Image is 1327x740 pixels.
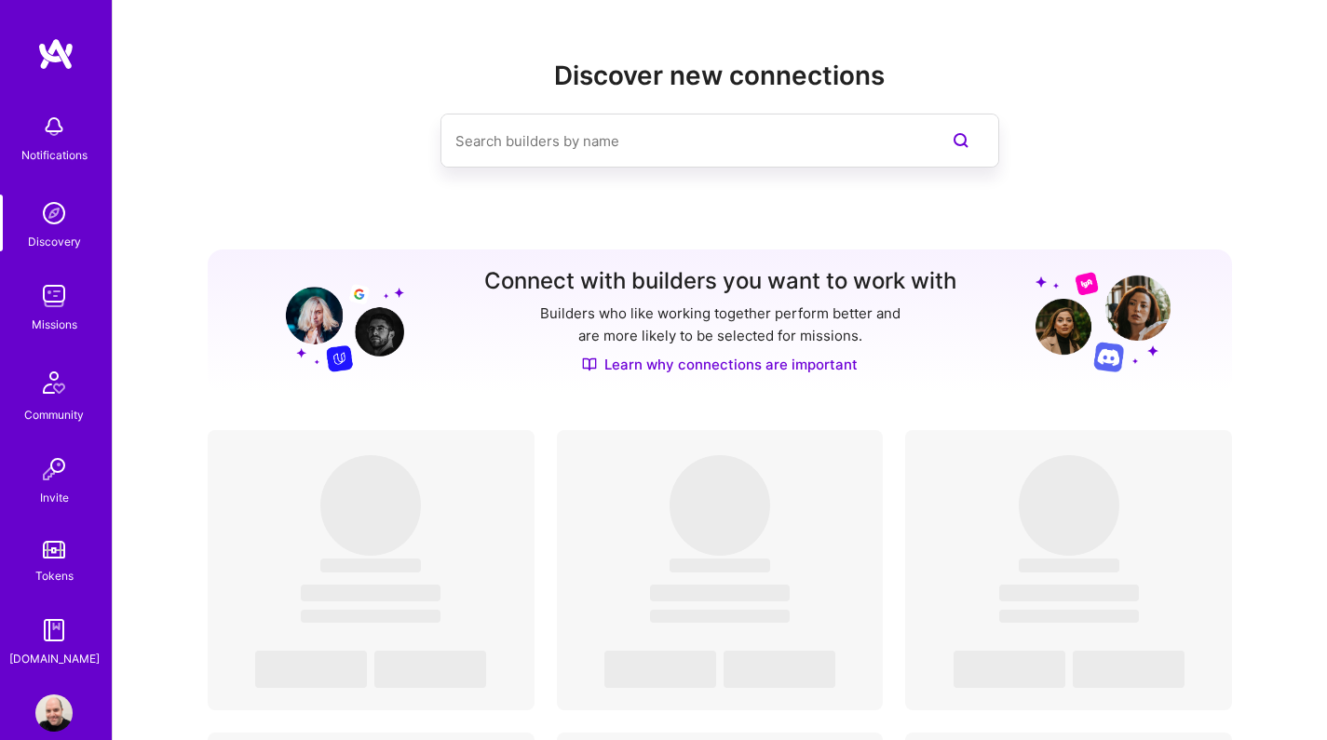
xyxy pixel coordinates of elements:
[999,610,1139,623] span: ‌
[32,360,76,405] img: Community
[255,651,367,688] span: ‌
[724,651,835,688] span: ‌
[374,651,486,688] span: ‌
[21,145,88,165] div: Notifications
[320,558,421,572] span: ‌
[301,610,440,623] span: ‌
[670,558,770,572] span: ‌
[1019,455,1119,556] span: ‌
[40,488,69,507] div: Invite
[35,451,73,488] img: Invite
[208,61,1232,91] h2: Discover new connections
[301,585,440,601] span: ‌
[269,270,404,372] img: Grow your network
[484,268,956,295] h3: Connect with builders you want to work with
[35,566,74,585] div: Tokens
[999,585,1139,601] span: ‌
[670,455,770,556] span: ‌
[1019,558,1119,572] span: ‌
[35,195,73,232] img: discovery
[35,108,73,145] img: bell
[536,303,904,347] p: Builders who like working together perform better and are more likely to be selected for missions.
[650,585,790,601] span: ‌
[320,455,421,556] span: ‌
[954,651,1065,688] span: ‌
[28,232,81,251] div: Discovery
[604,651,716,688] span: ‌
[31,694,77,732] a: User Avatar
[32,315,77,334] div: Missions
[582,355,858,374] a: Learn why connections are important
[582,357,597,372] img: Discover
[24,405,84,424] div: Community
[9,649,100,668] div: [DOMAIN_NAME]
[650,610,790,623] span: ‌
[37,37,74,71] img: logo
[35,277,73,315] img: teamwork
[1036,271,1171,372] img: Grow your network
[950,129,972,152] i: icon SearchPurple
[1073,651,1185,688] span: ‌
[35,612,73,649] img: guide book
[455,117,910,165] input: Search builders by name
[43,541,65,558] img: tokens
[35,694,73,732] img: User Avatar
